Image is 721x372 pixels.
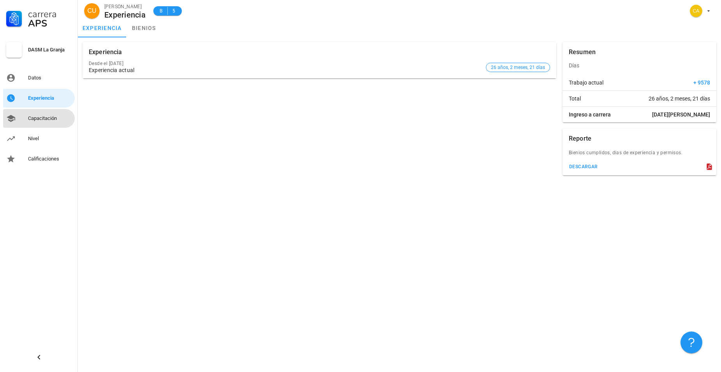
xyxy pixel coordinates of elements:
[158,7,164,15] span: B
[563,149,716,161] div: Bienios cumplidos, dias de experiencia y permisos.
[693,79,710,86] span: + 9578
[127,19,162,37] a: bienios
[104,3,146,11] div: [PERSON_NAME]
[566,161,601,172] button: descargar
[28,9,72,19] div: Carrera
[171,7,177,15] span: 5
[690,5,702,17] div: avatar
[89,67,483,74] div: Experiencia actual
[3,109,75,128] a: Capacitación
[28,115,72,122] div: Capacitación
[569,79,603,86] span: Trabajo actual
[563,56,716,75] div: Días
[84,3,100,19] div: avatar
[569,111,611,118] span: Ingreso a carrera
[569,95,581,102] span: Total
[569,164,598,169] div: descargar
[28,136,72,142] div: Nivel
[78,19,127,37] a: experiencia
[3,129,75,148] a: Nivel
[28,156,72,162] div: Calificaciones
[652,111,710,118] span: [DATE][PERSON_NAME]
[491,63,545,72] span: 26 años, 2 meses, 21 días
[569,42,596,62] div: Resumen
[28,75,72,81] div: Datos
[649,95,710,102] span: 26 años, 2 meses, 21 días
[87,3,96,19] span: CU
[3,89,75,108] a: Experiencia
[569,129,591,149] div: Reporte
[104,11,146,19] div: Experiencia
[28,47,72,53] div: DASM La Granja
[89,42,122,62] div: Experiencia
[3,150,75,168] a: Calificaciones
[28,19,72,28] div: APS
[3,69,75,87] a: Datos
[89,61,483,66] div: Desde el [DATE]
[28,95,72,101] div: Experiencia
